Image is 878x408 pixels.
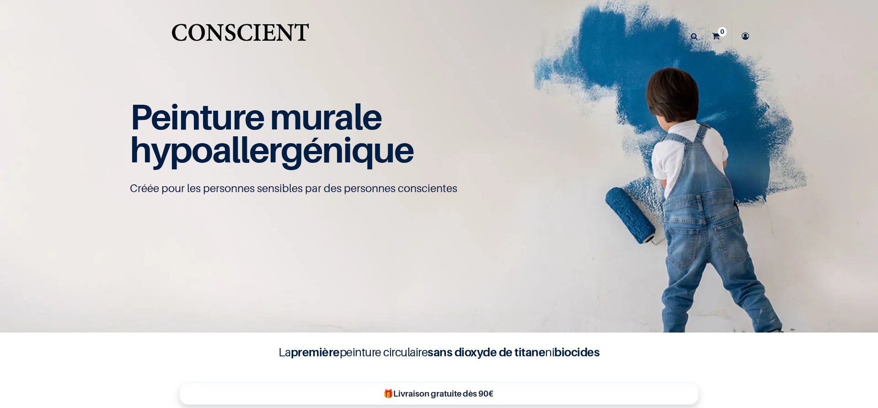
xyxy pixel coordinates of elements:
[170,18,311,54] a: Logo of Conscient
[428,345,545,359] b: sans dioxyde de titane
[170,18,311,54] img: Conscient
[130,181,748,196] p: Créée pour les personnes sensibles par des personnes conscientes
[130,128,414,171] span: hypoallergénique
[554,345,600,359] b: biocides
[256,344,622,361] h4: La peinture circulaire ni
[718,27,727,36] sup: 0
[383,389,493,398] b: 🎁Livraison gratuite dès 90€
[291,345,340,359] b: première
[706,20,731,52] a: 0
[130,95,382,138] span: Peinture murale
